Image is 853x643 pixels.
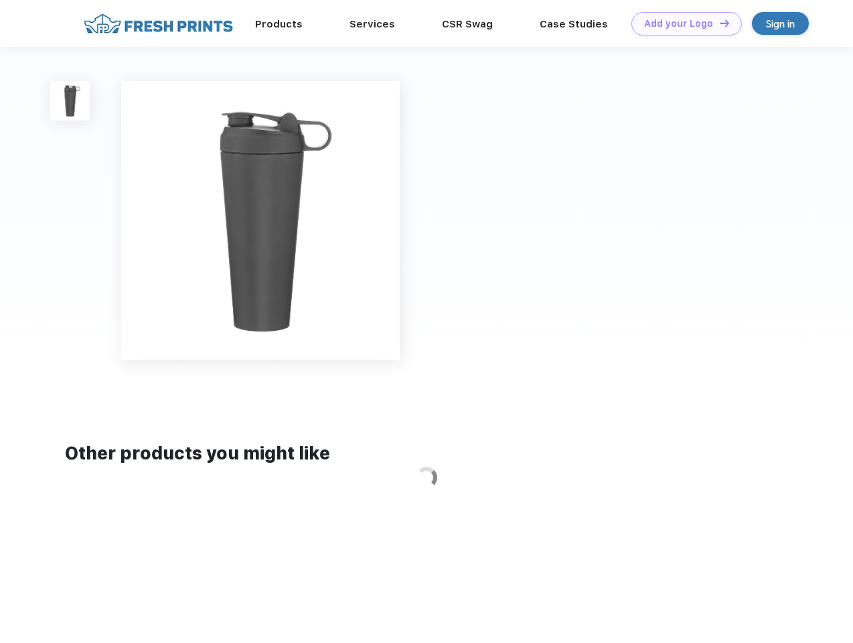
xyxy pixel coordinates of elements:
a: Sign in [752,12,809,35]
img: func=resize&h=640 [121,81,400,360]
img: DT [720,19,729,27]
div: Add your Logo [644,18,713,29]
img: func=resize&h=100 [50,81,90,121]
img: fo%20logo%202.webp [80,12,237,35]
div: Other products you might like [65,441,787,467]
div: Sign in [766,16,795,31]
a: Products [255,18,303,30]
